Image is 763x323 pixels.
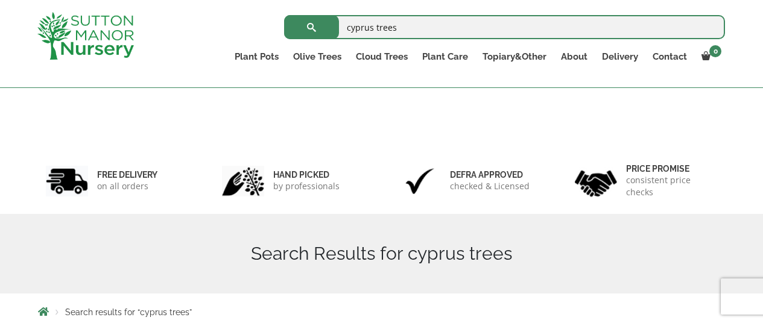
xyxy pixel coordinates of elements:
[475,48,554,65] a: Topiary&Other
[38,243,726,265] h1: Search Results for cyprus trees
[273,169,340,180] h6: hand picked
[595,48,645,65] a: Delivery
[415,48,475,65] a: Plant Care
[709,45,721,57] span: 0
[626,163,718,174] h6: Price promise
[399,166,441,196] img: 3.jpg
[222,166,264,196] img: 2.jpg
[227,48,286,65] a: Plant Pots
[694,48,725,65] a: 0
[38,307,726,316] nav: Breadcrumbs
[349,48,415,65] a: Cloud Trees
[46,166,88,196] img: 1.jpg
[575,163,617,199] img: 4.jpg
[65,307,192,317] span: Search results for “cyprus trees”
[273,180,340,192] p: by professionals
[554,48,595,65] a: About
[284,15,725,39] input: Search...
[97,169,157,180] h6: FREE DELIVERY
[37,12,134,60] img: logo
[286,48,349,65] a: Olive Trees
[97,180,157,192] p: on all orders
[450,180,530,192] p: checked & Licensed
[645,48,694,65] a: Contact
[450,169,530,180] h6: Defra approved
[626,174,718,198] p: consistent price checks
